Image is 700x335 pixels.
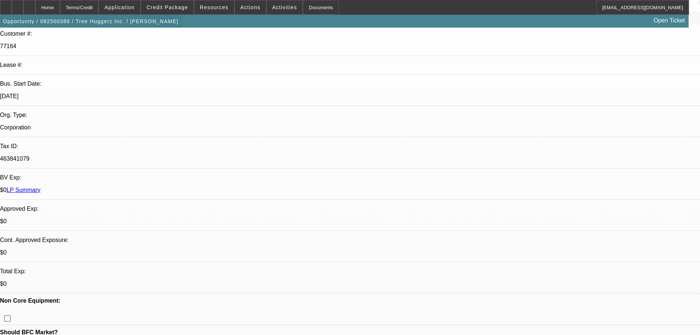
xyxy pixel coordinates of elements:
[272,4,297,10] span: Activities
[104,4,134,10] span: Application
[267,0,303,14] button: Activities
[200,4,229,10] span: Resources
[194,0,234,14] button: Resources
[7,187,40,193] a: LP Summary
[240,4,261,10] span: Actions
[141,0,194,14] button: Credit Package
[651,14,688,27] a: Open Ticket
[147,4,188,10] span: Credit Package
[99,0,140,14] button: Application
[235,0,266,14] button: Actions
[3,18,179,24] span: Opportunity / 082500386 / Tree Huggerz Inc. / [PERSON_NAME]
